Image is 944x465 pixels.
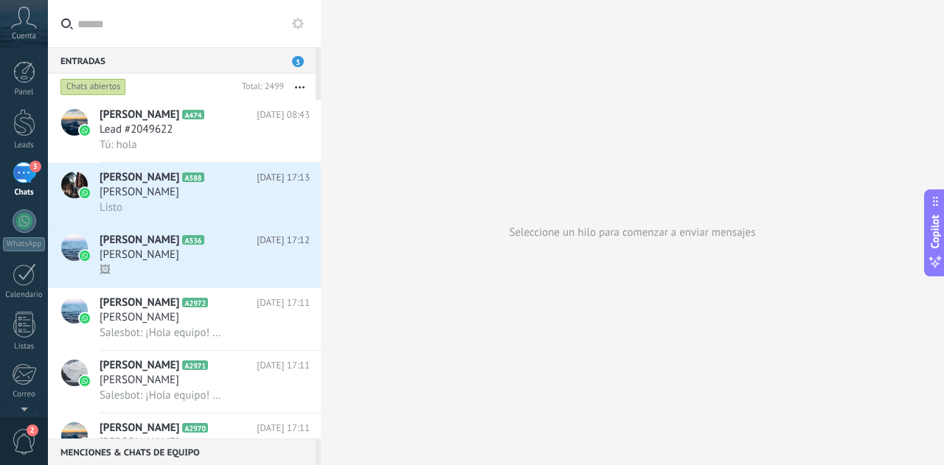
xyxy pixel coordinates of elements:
[100,185,179,200] span: [PERSON_NAME]
[48,163,321,225] a: avataricon[PERSON_NAME]A588[DATE] 17:13[PERSON_NAME]Listo
[48,100,321,162] a: avataricon[PERSON_NAME]A474[DATE] 08:43Lead #2049622Tú: hola
[182,423,208,433] span: A2970
[60,78,126,96] div: Chats abiertos
[100,436,179,450] span: [PERSON_NAME]
[3,141,46,150] div: Leads
[257,296,310,310] span: [DATE] 17:11
[48,47,316,74] div: Entradas
[48,225,321,287] a: avataricon[PERSON_NAME]A536[DATE] 17:12[PERSON_NAME]🖼
[80,188,90,198] img: icon
[257,170,310,185] span: [DATE] 17:13
[100,373,179,388] span: [PERSON_NAME]
[292,56,304,67] span: 3
[100,233,179,248] span: [PERSON_NAME]
[182,235,204,245] span: A536
[182,298,208,307] span: A2972
[257,358,310,373] span: [DATE] 17:11
[257,233,310,248] span: [DATE] 17:12
[27,424,38,436] span: 2
[100,138,137,152] span: Tú: hola
[100,326,229,340] span: Salesbot: ¡Hola equipo! 👮👮‍♀️ Estamos realizando una encuesta explorativa de beneficios laborales...
[284,74,316,100] button: Más
[48,438,316,465] div: Menciones & Chats de equipo
[182,172,204,182] span: A588
[100,170,179,185] span: [PERSON_NAME]
[80,251,90,261] img: icon
[100,200,122,214] span: Listo
[48,351,321,413] a: avataricon[PERSON_NAME]A2971[DATE] 17:11[PERSON_NAME]Salesbot: ¡Hola equipo! 👮👮‍♀️ Estamos realiz...
[3,342,46,352] div: Listas
[100,248,179,262] span: [PERSON_NAME]
[928,214,943,248] span: Copilot
[182,360,208,370] span: A2971
[12,32,36,41] span: Cuenta
[3,88,46,97] div: Panel
[3,237,45,251] div: WhatsApp
[257,108,310,122] span: [DATE] 08:43
[100,263,111,277] span: 🖼
[236,80,284,94] div: Total: 2499
[3,390,46,399] div: Correo
[29,161,41,172] span: 3
[100,358,179,373] span: [PERSON_NAME]
[257,421,310,436] span: [DATE] 17:11
[100,122,173,137] span: Lead #2049622
[3,188,46,197] div: Chats
[80,313,90,324] img: icon
[100,108,179,122] span: [PERSON_NAME]
[100,310,179,325] span: [PERSON_NAME]
[100,296,179,310] span: [PERSON_NAME]
[48,288,321,350] a: avataricon[PERSON_NAME]A2972[DATE] 17:11[PERSON_NAME]Salesbot: ¡Hola equipo! 👮👮‍♀️ Estamos realiz...
[80,125,90,136] img: icon
[3,290,46,300] div: Calendario
[182,110,204,119] span: A474
[80,376,90,386] img: icon
[100,421,179,436] span: [PERSON_NAME]
[100,388,229,402] span: Salesbot: ¡Hola equipo! 👮👮‍♀️ Estamos realizando una encuesta explorativa de beneficios laborales...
